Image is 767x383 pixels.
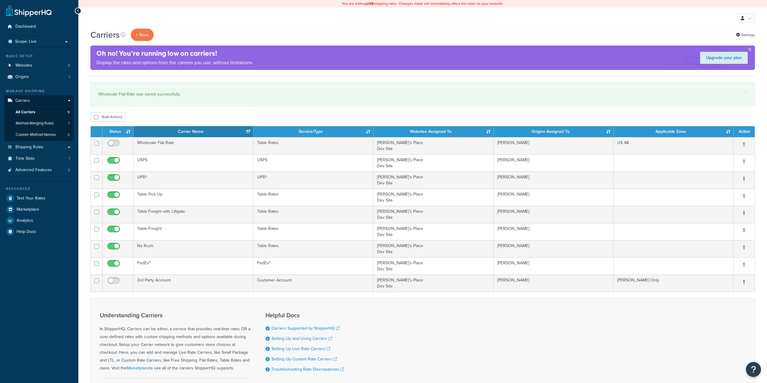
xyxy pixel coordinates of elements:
[373,240,493,257] td: [PERSON_NAME]'s Place Dev Site
[90,112,126,121] button: Bulk Actions
[5,118,74,129] li: Method Merging Rules
[494,137,614,154] td: [PERSON_NAME]
[5,60,74,71] li: Websites
[5,89,74,94] div: Manage Shipping
[614,137,734,154] td: US 48
[134,171,253,189] td: UPS®
[68,132,70,137] span: 0
[69,74,70,80] span: 1
[5,215,74,226] a: Analytics
[96,49,253,58] h4: Oh no! You’re running low on carriers!
[96,58,253,67] p: Display the rates and options from the carriers you use, without limitations.
[373,223,493,240] td: [PERSON_NAME]'s Place Dev Site
[5,107,74,118] li: All Carriers
[5,21,74,32] a: Dashboard
[5,153,74,164] a: Time Slots 1
[373,189,493,206] td: [PERSON_NAME]'s Place Dev Site
[494,275,614,292] td: [PERSON_NAME]
[5,129,74,140] li: Custom Method Names
[69,156,70,161] span: 1
[373,154,493,171] td: [PERSON_NAME]'s Place Dev Site
[15,98,30,103] span: Carriers
[253,257,373,275] td: FedEx®
[102,126,134,137] th: Status: activate to sort column ascending
[253,240,373,257] td: Table Rates
[494,240,614,257] td: [PERSON_NAME]
[5,107,74,118] a: All Carriers 9
[5,193,74,204] a: Test Your Rates
[100,312,250,372] div: In ShipperHQ, Carriers can be either, a service that provides real-time rates OR a user-defined r...
[68,63,70,68] span: 2
[373,257,493,275] td: [PERSON_NAME]'s Place Dev Site
[134,154,253,171] td: USPS
[253,171,373,189] td: UPS®
[134,126,253,137] th: Carrier Name: activate to sort column ascending
[17,207,39,212] span: Marketplace
[98,90,747,99] div: Wholesale Flat Rate was saved successfully
[68,121,70,126] span: 7
[373,275,493,292] td: [PERSON_NAME]'s Place Dev Site
[614,275,734,292] td: [PERSON_NAME] Only
[373,171,493,189] td: [PERSON_NAME]'s Place Dev Site
[5,186,74,191] div: Resources
[17,229,36,234] span: Help Docs
[253,275,373,292] td: Customer Account
[494,171,614,189] td: [PERSON_NAME]
[15,156,35,161] span: Time Slots
[5,142,74,153] a: Shipping Rules
[68,110,70,115] span: 9
[134,137,253,154] td: Wholesale Flat Rate
[494,257,614,275] td: [PERSON_NAME]
[5,54,74,59] div: Basic Setup
[17,196,46,201] span: Test Your Rates
[373,126,493,137] th: Websites Assigned To: activate to sort column ascending
[68,168,70,173] span: 3
[253,126,373,137] th: Service/Type: activate to sort column ascending
[134,275,253,292] td: 3rd Party Account
[15,168,52,173] span: Advanced Features
[5,95,74,106] a: Carriers
[253,154,373,171] td: USPS
[134,240,253,257] td: No Rush
[16,132,56,137] span: Custom Method Names
[373,206,493,223] td: [PERSON_NAME]'s Place Dev Site
[253,189,373,206] td: Table Rates
[134,206,253,223] td: Table Freight with Liftgate
[5,129,74,140] a: Custom Method Names 0
[700,52,748,64] a: Upgrade your plan
[5,95,74,141] li: Carriers
[17,218,33,223] span: Analytics
[127,365,149,371] a: Marketplace
[5,226,74,237] a: Help Docs
[494,206,614,223] td: [PERSON_NAME]
[131,29,154,41] button: + New
[15,145,43,150] span: Shipping Rules
[5,153,74,164] li: Time Slots
[5,165,74,176] li: Advanced Features
[746,362,761,377] button: Open Resource Center
[5,118,74,129] a: Method Merging Rules 7
[15,63,32,68] span: Websites
[614,126,734,137] th: Applicable Zone: activate to sort column ascending
[5,60,74,71] a: Websites 2
[134,189,253,206] td: Table Pick Up
[745,90,747,95] a: ×
[494,154,614,171] td: [PERSON_NAME]
[5,71,74,83] li: Origins
[272,366,344,372] a: Troubleshooting Rate Discrepancies
[272,325,340,331] a: Carriers Supported by ShipperHQ
[100,312,250,319] h3: Understanding Carriers
[15,24,36,29] span: Dashboard
[6,5,52,17] a: ShipperHQ Home
[736,31,755,39] a: Settings
[16,121,54,126] span: Method Merging Rules
[253,137,373,154] td: Table Rates
[253,223,373,240] td: Table Rates
[494,223,614,240] td: [PERSON_NAME]
[5,204,74,215] li: Marketplace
